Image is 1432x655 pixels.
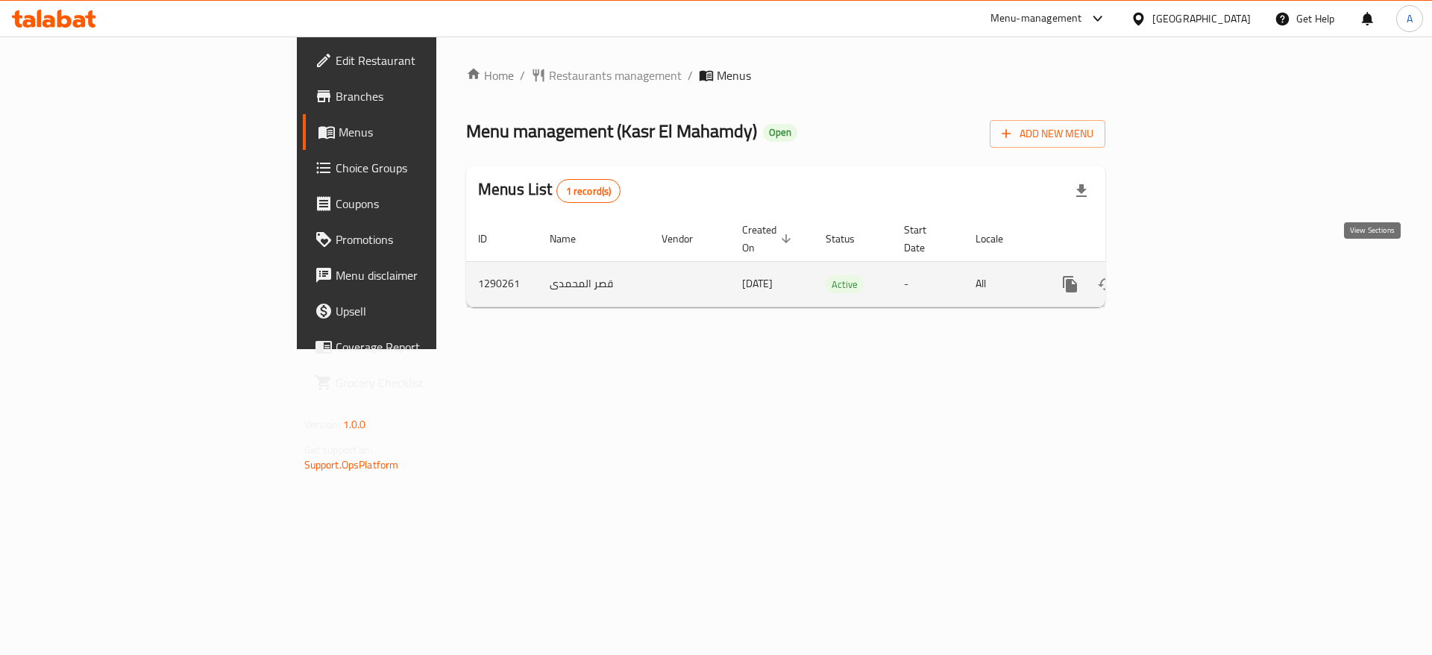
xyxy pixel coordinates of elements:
[1152,10,1251,27] div: [GEOGRAPHIC_DATA]
[304,415,341,434] span: Version:
[336,302,524,320] span: Upsell
[717,66,751,84] span: Menus
[1088,266,1124,302] button: Change Status
[550,230,595,248] span: Name
[303,222,536,257] a: Promotions
[904,221,946,257] span: Start Date
[336,51,524,69] span: Edit Restaurant
[538,261,650,307] td: قصر المحمدى
[466,114,757,148] span: Menu management ( Kasr El Mahamdy )
[304,440,373,460] span: Get support on:
[763,126,797,139] span: Open
[303,114,536,150] a: Menus
[1407,10,1413,27] span: A
[336,159,524,177] span: Choice Groups
[688,66,693,84] li: /
[336,338,524,356] span: Coverage Report
[343,415,366,434] span: 1.0.0
[339,123,524,141] span: Menus
[303,150,536,186] a: Choice Groups
[531,66,682,84] a: Restaurants management
[990,120,1105,148] button: Add New Menu
[466,66,1105,84] nav: breadcrumb
[964,261,1040,307] td: All
[742,274,773,293] span: [DATE]
[549,66,682,84] span: Restaurants management
[976,230,1023,248] span: Locale
[336,374,524,392] span: Grocery Checklist
[990,10,1082,28] div: Menu-management
[336,87,524,105] span: Branches
[303,43,536,78] a: Edit Restaurant
[826,230,874,248] span: Status
[478,178,621,203] h2: Menus List
[1064,173,1099,209] div: Export file
[336,195,524,213] span: Coupons
[303,78,536,114] a: Branches
[826,275,864,293] div: Active
[1040,216,1208,262] th: Actions
[466,216,1208,307] table: enhanced table
[478,230,506,248] span: ID
[742,221,796,257] span: Created On
[556,179,621,203] div: Total records count
[303,329,536,365] a: Coverage Report
[303,186,536,222] a: Coupons
[336,266,524,284] span: Menu disclaimer
[304,455,399,474] a: Support.OpsPlatform
[303,293,536,329] a: Upsell
[662,230,712,248] span: Vendor
[1052,266,1088,302] button: more
[892,261,964,307] td: -
[763,124,797,142] div: Open
[303,365,536,401] a: Grocery Checklist
[1002,125,1093,143] span: Add New Menu
[557,184,621,198] span: 1 record(s)
[336,231,524,248] span: Promotions
[826,276,864,293] span: Active
[303,257,536,293] a: Menu disclaimer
